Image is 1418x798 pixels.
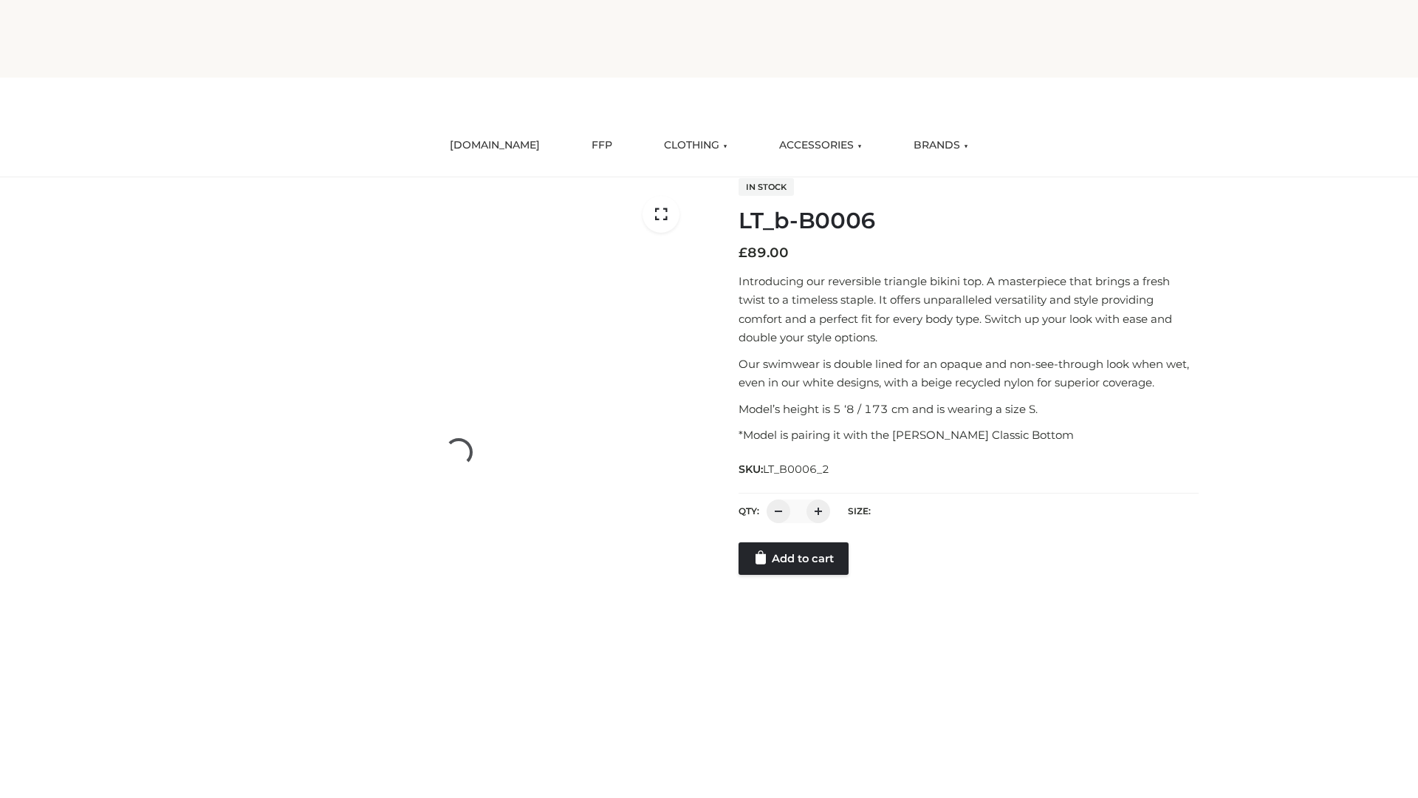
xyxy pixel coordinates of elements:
a: ACCESSORIES [768,129,873,162]
p: *Model is pairing it with the [PERSON_NAME] Classic Bottom [739,426,1199,445]
h1: LT_b-B0006 [739,208,1199,234]
a: FFP [580,129,623,162]
label: QTY: [739,505,759,516]
p: Introducing our reversible triangle bikini top. A masterpiece that brings a fresh twist to a time... [739,272,1199,347]
a: BRANDS [902,129,979,162]
span: In stock [739,178,794,196]
span: £ [739,245,747,261]
bdi: 89.00 [739,245,789,261]
a: Add to cart [739,542,849,575]
p: Model’s height is 5 ‘8 / 173 cm and is wearing a size S. [739,400,1199,419]
p: Our swimwear is double lined for an opaque and non-see-through look when wet, even in our white d... [739,355,1199,392]
a: CLOTHING [653,129,739,162]
label: Size: [848,505,871,516]
span: SKU: [739,460,831,478]
a: [DOMAIN_NAME] [439,129,551,162]
span: LT_B0006_2 [763,463,829,476]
